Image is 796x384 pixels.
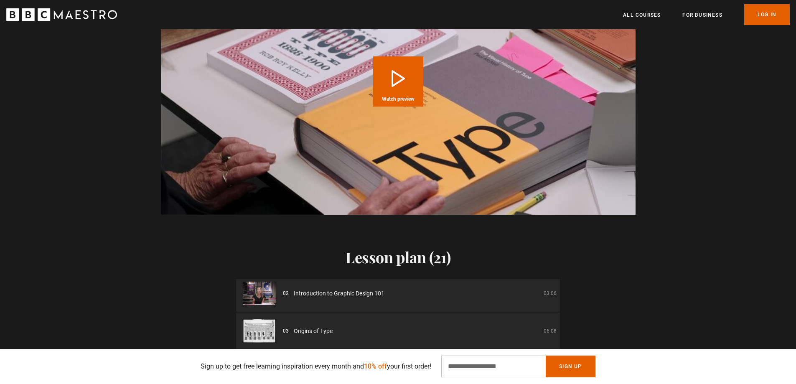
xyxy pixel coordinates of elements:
p: 06:08 [544,327,557,335]
p: 02 [283,290,289,297]
h2: Lesson plan (21) [236,248,560,266]
span: Origins of Type [294,327,333,336]
span: Watch preview [382,97,415,102]
span: 10% off [364,362,387,370]
span: Introduction to Graphic Design 101 [294,289,384,298]
svg: BBC Maestro [6,8,117,21]
nav: Primary [623,4,790,25]
a: For business [682,11,722,19]
p: Sign up to get free learning inspiration every month and your first order! [201,361,431,371]
a: Log In [744,4,790,25]
button: Sign Up [546,356,595,377]
button: Play Course overview for Graphic Design with Paula Scher [373,56,423,107]
a: All Courses [623,11,661,19]
p: 03 [283,327,289,335]
p: 03:06 [544,290,557,297]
